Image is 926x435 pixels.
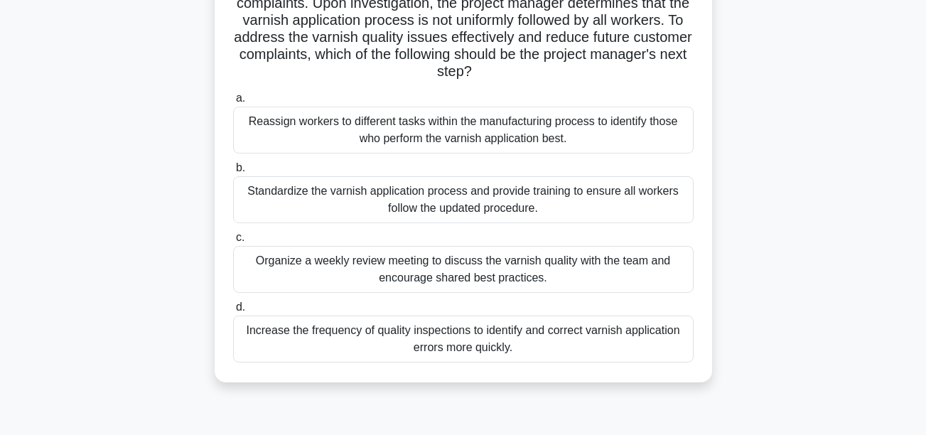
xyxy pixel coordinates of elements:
[236,301,245,313] span: d.
[236,161,245,173] span: b.
[236,92,245,104] span: a.
[233,176,694,223] div: Standardize the varnish application process and provide training to ensure all workers follow the...
[233,107,694,154] div: Reassign workers to different tasks within the manufacturing process to identify those who perfor...
[233,246,694,293] div: Organize a weekly review meeting to discuss the varnish quality with the team and encourage share...
[236,231,244,243] span: c.
[233,316,694,362] div: Increase the frequency of quality inspections to identify and correct varnish application errors ...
